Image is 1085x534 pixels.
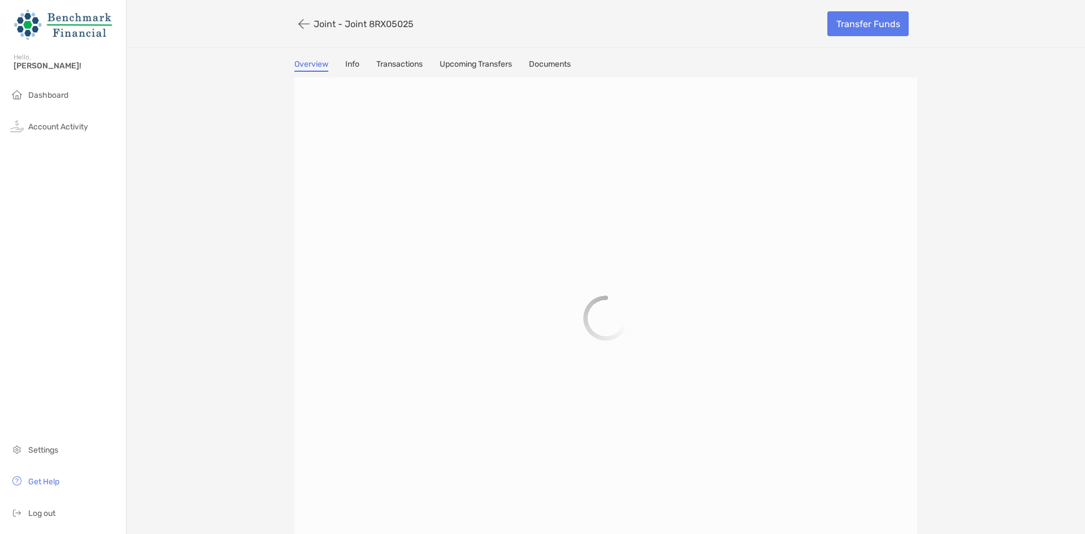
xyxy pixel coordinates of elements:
a: Transactions [376,59,423,72]
a: Overview [294,59,328,72]
span: Log out [28,509,55,518]
img: settings icon [10,442,24,456]
a: Transfer Funds [827,11,909,36]
img: Zoe Logo [14,5,112,45]
a: Documents [529,59,571,72]
img: household icon [10,88,24,101]
p: Joint - Joint 8RX05025 [314,19,414,29]
span: Dashboard [28,90,68,100]
span: Get Help [28,477,59,487]
span: Settings [28,445,58,455]
img: get-help icon [10,474,24,488]
span: Account Activity [28,122,88,132]
img: logout icon [10,506,24,519]
a: Upcoming Transfers [440,59,512,72]
img: activity icon [10,119,24,133]
a: Info [345,59,359,72]
span: [PERSON_NAME]! [14,61,119,71]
